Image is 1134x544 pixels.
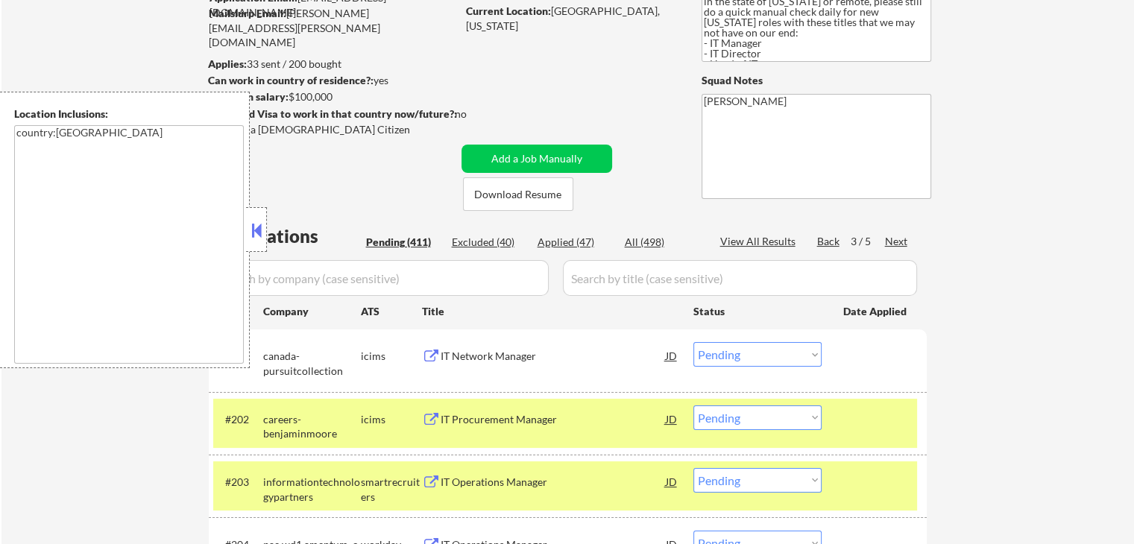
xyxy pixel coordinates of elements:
[664,405,679,432] div: JD
[664,468,679,495] div: JD
[208,89,456,104] div: $100,000
[538,235,612,250] div: Applied (47)
[263,475,361,504] div: informationtechnologypartners
[843,304,909,319] div: Date Applied
[208,57,247,70] strong: Applies:
[366,235,441,250] div: Pending (411)
[263,412,361,441] div: careers-benjaminmoore
[441,412,666,427] div: IT Procurement Manager
[462,145,612,173] button: Add a Job Manually
[441,349,666,364] div: IT Network Manager
[422,304,679,319] div: Title
[361,349,422,364] div: icims
[14,107,244,121] div: Location Inclusions:
[441,475,666,490] div: IT Operations Manager
[213,260,549,296] input: Search by company (case sensitive)
[209,107,457,120] strong: Will need Visa to work in that country now/future?:
[208,90,289,103] strong: Minimum salary:
[209,6,456,50] div: [PERSON_NAME][EMAIL_ADDRESS][PERSON_NAME][DOMAIN_NAME]
[208,74,374,86] strong: Can work in country of residence?:
[625,235,699,250] div: All (498)
[361,304,422,319] div: ATS
[361,412,422,427] div: icims
[702,73,931,88] div: Squad Notes
[361,475,422,504] div: smartrecruiters
[851,234,885,249] div: 3 / 5
[693,297,822,324] div: Status
[225,412,251,427] div: #202
[263,304,361,319] div: Company
[466,4,677,33] div: [GEOGRAPHIC_DATA], [US_STATE]
[213,227,361,245] div: Applications
[455,107,497,121] div: no
[664,342,679,369] div: JD
[452,235,526,250] div: Excluded (40)
[263,349,361,378] div: canada-pursuitcollection
[208,73,452,88] div: yes
[885,234,909,249] div: Next
[720,234,800,249] div: View All Results
[225,475,251,490] div: #203
[463,177,573,211] button: Download Resume
[563,260,917,296] input: Search by title (case sensitive)
[817,234,841,249] div: Back
[208,57,456,72] div: 33 sent / 200 bought
[466,4,551,17] strong: Current Location:
[209,7,286,19] strong: Mailslurp Email:
[209,122,461,137] div: Yes, I am a [DEMOGRAPHIC_DATA] Citizen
